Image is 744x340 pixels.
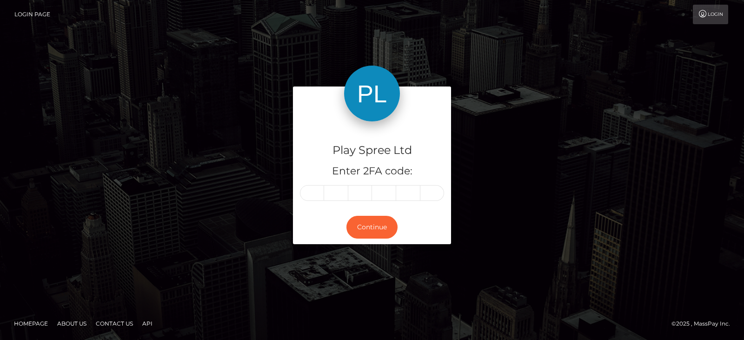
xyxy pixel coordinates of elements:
[344,66,400,121] img: Play Spree Ltd
[300,164,444,179] h5: Enter 2FA code:
[671,319,737,329] div: © 2025 , MassPay Inc.
[53,316,90,331] a: About Us
[92,316,137,331] a: Contact Us
[10,316,52,331] a: Homepage
[14,5,50,24] a: Login Page
[139,316,156,331] a: API
[693,5,728,24] a: Login
[300,142,444,159] h4: Play Spree Ltd
[346,216,398,239] button: Continue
